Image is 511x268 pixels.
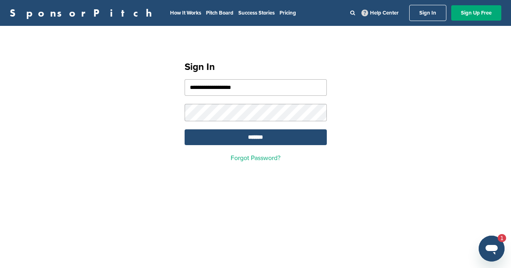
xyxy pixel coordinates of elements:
a: Pitch Board [206,10,233,16]
h1: Sign In [185,60,327,74]
a: Forgot Password? [231,154,280,162]
a: Success Stories [238,10,275,16]
iframe: Button to launch messaging window, 1 unread message [479,236,505,262]
iframe: Number of unread messages [490,234,506,242]
a: Sign In [409,5,446,21]
a: SponsorPitch [10,8,157,18]
a: Sign Up Free [451,5,501,21]
a: Help Center [360,8,400,18]
a: How It Works [170,10,201,16]
a: Pricing [280,10,296,16]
